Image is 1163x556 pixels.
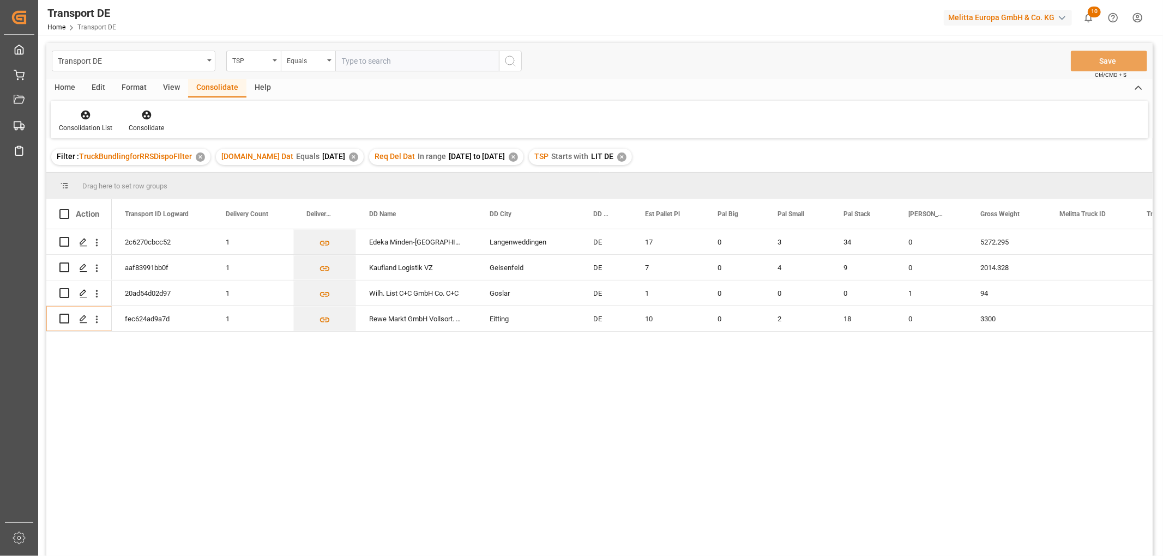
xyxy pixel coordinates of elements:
div: 9 [830,255,895,280]
div: Format [113,79,155,97]
button: show 10 new notifications [1076,5,1101,30]
span: Est Pallet Pl [645,210,680,218]
div: Goslar [477,280,580,306]
span: 10 [1088,7,1101,17]
div: 2014.328 [967,255,1046,280]
span: Transport ID Logward [125,210,189,218]
div: 34 [830,229,895,254]
span: TSP [534,152,549,161]
div: 7 [632,255,704,280]
div: 0 [895,229,967,254]
div: Consolidate [129,123,164,133]
span: Drag here to set row groups [82,182,167,190]
div: fec624ad9a7d [112,306,213,331]
div: Press SPACE to select this row. [46,229,112,255]
div: 0 [764,280,830,306]
div: Press SPACE to select this row. [46,255,112,280]
div: Transport DE [47,5,116,21]
div: 0 [830,280,895,306]
div: Consolidate [188,79,246,97]
button: open menu [281,51,335,71]
span: DD Country [593,210,609,218]
span: Delivery List [306,210,333,218]
span: DD City [490,210,511,218]
div: DE [580,255,632,280]
div: Wilh. List C+C GmbH Co. C+C [356,280,477,306]
div: DE [580,229,632,254]
a: Home [47,23,65,31]
span: [PERSON_NAME] [908,210,944,218]
span: Pal Stack [843,210,870,218]
div: 1 [895,280,967,306]
button: search button [499,51,522,71]
div: aaf83991bb0f [112,255,213,280]
div: ✕ [617,152,626,162]
span: Melitta Truck ID [1059,210,1106,218]
div: 10 [632,306,704,331]
button: Help Center [1101,5,1125,30]
button: open menu [52,51,215,71]
div: 2c6270cbcc52 [112,229,213,254]
div: Kaufland Logistik VZ [356,255,477,280]
div: ✕ [509,152,518,162]
button: Save [1071,51,1147,71]
div: ✕ [349,152,358,162]
div: Help [246,79,279,97]
span: Gross Weight [980,210,1020,218]
div: Melitta Europa GmbH & Co. KG [944,10,1072,26]
div: 20ad54d02d97 [112,280,213,306]
span: In range [418,152,446,161]
div: 1 [213,229,293,254]
span: TruckBundlingforRRSDispoFIlter [79,152,192,161]
div: Rewe Markt GmbH Vollsort. Lager [356,306,477,331]
span: LIT DE [591,152,613,161]
span: Pal Big [718,210,738,218]
div: DE [580,306,632,331]
div: ✕ [196,152,205,162]
div: 1 [213,255,293,280]
div: Press SPACE to select this row. [46,280,112,306]
div: 17 [632,229,704,254]
div: Press SPACE to select this row. [46,306,112,332]
div: 4 [764,255,830,280]
div: 1 [213,280,293,306]
div: 0 [704,280,764,306]
button: Melitta Europa GmbH & Co. KG [944,7,1076,28]
div: 0 [895,255,967,280]
div: 1 [632,280,704,306]
div: 5272.295 [967,229,1046,254]
span: Req Del Dat [375,152,415,161]
div: TSP [232,53,269,66]
div: 3 [764,229,830,254]
span: Pal Small [778,210,804,218]
span: [DOMAIN_NAME] Dat [221,152,293,161]
div: Edeka Minden-[GEOGRAPHIC_DATA] [356,229,477,254]
div: 0 [895,306,967,331]
div: View [155,79,188,97]
div: Action [76,209,99,219]
div: Edit [83,79,113,97]
span: Starts with [551,152,588,161]
div: Eitting [477,306,580,331]
div: Equals [287,53,324,66]
div: DE [580,280,632,306]
span: [DATE] to [DATE] [449,152,505,161]
div: 1 [213,306,293,331]
span: Equals [296,152,320,161]
div: 18 [830,306,895,331]
div: Langenweddingen [477,229,580,254]
span: Delivery Count [226,210,268,218]
span: DD Name [369,210,396,218]
div: 0 [704,306,764,331]
div: Home [46,79,83,97]
div: 0 [704,255,764,280]
button: open menu [226,51,281,71]
span: Filter : [57,152,79,161]
input: Type to search [335,51,499,71]
div: Transport DE [58,53,203,67]
div: Geisenfeld [477,255,580,280]
span: [DATE] [322,152,345,161]
div: 0 [704,229,764,254]
span: Ctrl/CMD + S [1095,71,1126,79]
div: Consolidation List [59,123,112,133]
